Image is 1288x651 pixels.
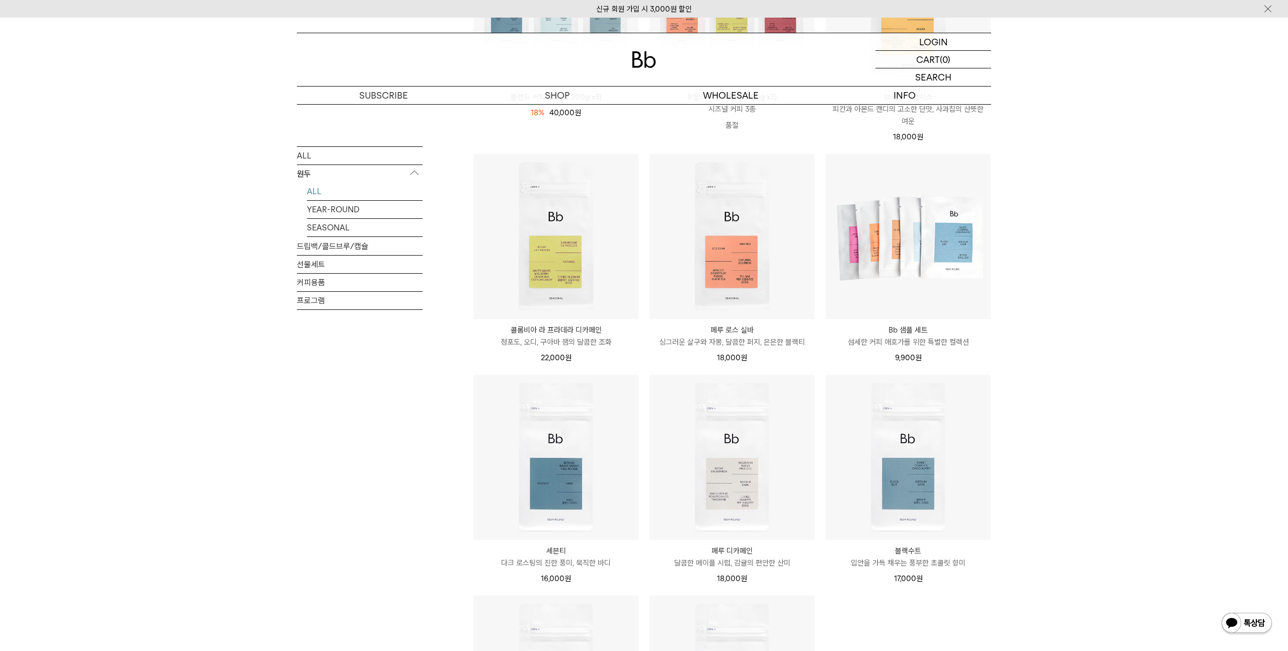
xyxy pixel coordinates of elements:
[741,353,747,362] span: 원
[650,103,815,115] p: 시즈널 커피 3종
[650,545,815,569] a: 페루 디카페인 달콤한 메이플 시럽, 감귤의 편안한 산미
[894,574,923,583] span: 17,000
[917,132,923,141] span: 원
[826,545,991,557] p: 블랙수트
[473,324,638,348] a: 콜롬비아 라 프라데라 디카페인 청포도, 오디, 구아바 잼의 달콤한 조화
[826,545,991,569] a: 블랙수트 입안을 가득 채우는 풍부한 초콜릿 향미
[893,132,923,141] span: 18,000
[650,115,815,135] p: 품절
[915,68,951,86] p: SEARCH
[826,154,991,319] img: Bb 샘플 세트
[940,51,950,68] p: (0)
[473,545,638,557] p: 세븐티
[307,218,423,236] a: SEASONAL
[473,375,638,540] img: 세븐티
[632,51,656,68] img: 로고
[531,107,544,119] div: 18%
[916,51,940,68] p: CART
[565,353,572,362] span: 원
[541,574,571,583] span: 16,000
[565,574,571,583] span: 원
[297,291,423,309] a: 프로그램
[596,5,692,14] a: 신규 회원 가입 시 3,000원 할인
[741,574,747,583] span: 원
[826,103,991,127] p: 피칸과 아몬드 캔디의 고소한 단맛, 사과칩의 산뜻한 여운
[717,353,747,362] span: 18,000
[650,557,815,569] p: 달콤한 메이플 시럽, 감귤의 편안한 산미
[470,87,644,104] a: SHOP
[717,574,747,583] span: 18,000
[875,51,991,68] a: CART (0)
[895,353,922,362] span: 9,900
[826,324,991,336] p: Bb 샘플 세트
[826,91,991,127] a: 브라질 아란치스 피칸과 아몬드 캔디의 고소한 단맛, 사과칩의 산뜻한 여운
[297,273,423,291] a: 커피용품
[826,324,991,348] a: Bb 샘플 세트 섬세한 커피 애호가를 위한 특별한 컬렉션
[307,182,423,200] a: ALL
[650,336,815,348] p: 싱그러운 살구와 자몽, 달콤한 퍼지, 은은한 블랙티
[650,545,815,557] p: 페루 디카페인
[826,557,991,569] p: 입안을 가득 채우는 풍부한 초콜릿 향미
[297,237,423,255] a: 드립백/콜드브루/캡슐
[307,200,423,218] a: YEAR-ROUND
[297,255,423,273] a: 선물세트
[644,87,818,104] p: WHOLESALE
[541,353,572,362] span: 22,000
[1221,612,1273,636] img: 카카오톡 채널 1:1 채팅 버튼
[549,108,581,117] span: 40,000
[915,353,922,362] span: 원
[650,324,815,348] a: 페루 로스 실바 싱그러운 살구와 자몽, 달콤한 퍼지, 은은한 블랙티
[919,33,948,50] p: LOGIN
[650,154,815,319] img: 페루 로스 실바
[650,324,815,336] p: 페루 로스 실바
[826,336,991,348] p: 섬세한 커피 애호가를 위한 특별한 컬렉션
[650,375,815,540] img: 페루 디카페인
[297,146,423,164] a: ALL
[826,375,991,540] img: 블랙수트
[818,87,991,104] p: INFO
[473,557,638,569] p: 다크 로스팅의 진한 풍미, 묵직한 바디
[916,574,923,583] span: 원
[297,87,470,104] a: SUBSCRIBE
[473,324,638,336] p: 콜롬비아 라 프라데라 디카페인
[575,108,581,117] span: 원
[473,154,638,319] img: 콜롬비아 라 프라데라 디카페인
[473,336,638,348] p: 청포도, 오디, 구아바 잼의 달콤한 조화
[875,33,991,51] a: LOGIN
[473,545,638,569] a: 세븐티 다크 로스팅의 진한 풍미, 묵직한 바디
[297,165,423,183] p: 원두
